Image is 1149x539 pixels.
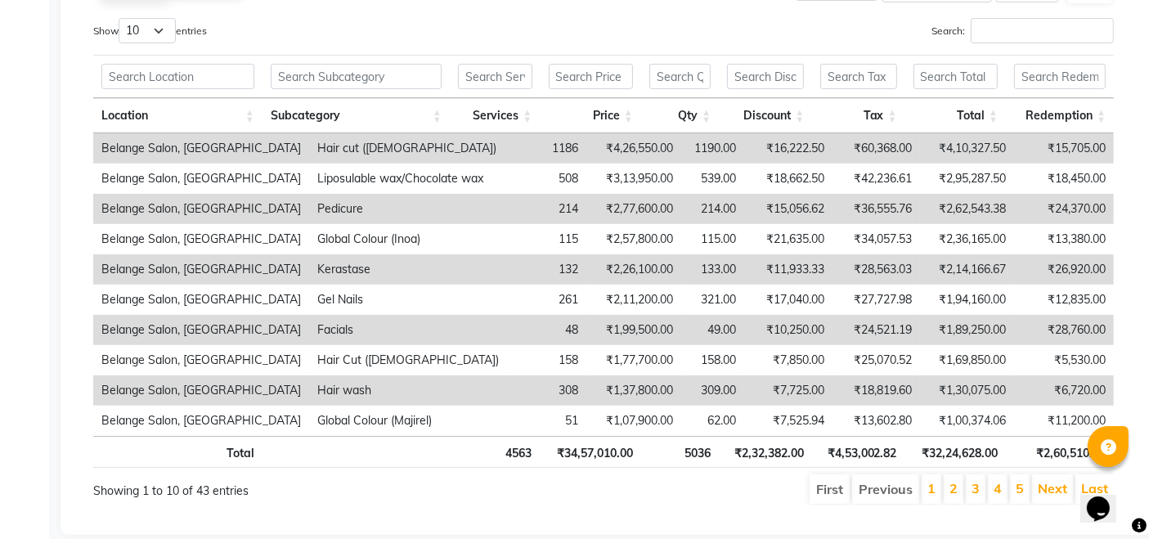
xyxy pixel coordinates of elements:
td: ₹27,727.98 [833,285,920,315]
td: ₹7,525.94 [744,406,832,436]
td: 133.00 [681,254,745,285]
td: ₹2,26,100.00 [586,254,681,285]
td: ₹5,530.00 [1014,345,1114,375]
td: ₹16,222.50 [744,133,832,164]
input: Search Qty [649,64,711,89]
td: ₹1,30,075.00 [920,375,1015,406]
input: Search Discount [727,64,804,89]
th: Total [93,436,263,468]
input: Search Tax [820,64,896,89]
input: Search Price [549,64,633,89]
td: 49.00 [681,315,745,345]
td: ₹12,835.00 [1014,285,1114,315]
td: ₹1,07,900.00 [586,406,681,436]
a: 1 [927,480,936,496]
td: ₹36,555.76 [833,194,920,224]
td: ₹25,070.52 [833,345,920,375]
td: ₹18,662.50 [744,164,832,194]
td: ₹21,635.00 [744,224,832,254]
input: Search: [971,18,1114,43]
td: Belange Salon, [GEOGRAPHIC_DATA] [93,375,309,406]
a: 5 [1016,480,1024,496]
th: Tax: activate to sort column ascending [812,98,904,133]
td: 158.00 [681,345,745,375]
td: 508 [507,164,586,194]
td: Belange Salon, [GEOGRAPHIC_DATA] [93,164,309,194]
th: 5036 [641,436,719,468]
input: Search Services [458,64,532,89]
td: ₹3,13,950.00 [586,164,681,194]
td: ₹24,370.00 [1014,194,1114,224]
td: ₹2,36,165.00 [920,224,1015,254]
td: ₹24,521.19 [833,315,920,345]
td: ₹4,26,550.00 [586,133,681,164]
td: 51 [507,406,586,436]
td: 1190.00 [681,133,745,164]
td: Global Colour (Inoa) [309,224,507,254]
td: ₹18,819.60 [833,375,920,406]
th: 4563 [450,436,541,468]
label: Search: [931,18,1114,43]
td: ₹1,00,374.06 [920,406,1015,436]
a: 4 [994,480,1002,496]
td: Hair Cut ([DEMOGRAPHIC_DATA]) [309,345,507,375]
td: 48 [507,315,586,345]
td: Liposulable wax/Chocolate wax [309,164,507,194]
td: ₹28,760.00 [1014,315,1114,345]
a: Next [1038,480,1067,496]
input: Search Redemption [1014,64,1106,89]
div: Showing 1 to 10 of 43 entries [93,473,505,500]
td: ₹11,200.00 [1014,406,1114,436]
td: ₹2,62,543.38 [920,194,1015,224]
td: ₹28,563.03 [833,254,920,285]
td: Pedicure [309,194,507,224]
th: Services: activate to sort column ascending [450,98,541,133]
td: ₹13,380.00 [1014,224,1114,254]
td: Belange Salon, [GEOGRAPHIC_DATA] [93,285,309,315]
td: ₹11,933.33 [744,254,832,285]
td: Hair wash [309,375,507,406]
td: 115.00 [681,224,745,254]
th: Qty: activate to sort column ascending [641,98,719,133]
th: Total: activate to sort column ascending [905,98,1006,133]
td: ₹13,602.80 [833,406,920,436]
td: ₹26,920.00 [1014,254,1114,285]
td: 115 [507,224,586,254]
th: ₹2,60,510.00 [1006,436,1114,468]
td: ₹4,10,327.50 [920,133,1015,164]
td: Belange Salon, [GEOGRAPHIC_DATA] [93,133,309,164]
td: ₹7,725.00 [744,375,832,406]
th: ₹2,32,382.00 [719,436,812,468]
td: 309.00 [681,375,745,406]
th: Subcategory: activate to sort column ascending [263,98,450,133]
td: 214.00 [681,194,745,224]
th: Redemption: activate to sort column ascending [1006,98,1114,133]
td: 539.00 [681,164,745,194]
iframe: chat widget [1080,474,1133,523]
td: Belange Salon, [GEOGRAPHIC_DATA] [93,224,309,254]
td: ₹18,450.00 [1014,164,1114,194]
a: 3 [972,480,980,496]
select: Showentries [119,18,176,43]
td: 321.00 [681,285,745,315]
td: ₹2,14,166.67 [920,254,1015,285]
input: Search Subcategory [271,64,442,89]
th: Discount: activate to sort column ascending [719,98,812,133]
td: 158 [507,345,586,375]
th: ₹34,57,010.00 [541,436,641,468]
td: ₹1,94,160.00 [920,285,1015,315]
td: 1186 [507,133,586,164]
td: Kerastase [309,254,507,285]
td: Belange Salon, [GEOGRAPHIC_DATA] [93,254,309,285]
input: Search Total [913,64,998,89]
td: ₹2,95,287.50 [920,164,1015,194]
td: ₹2,77,600.00 [586,194,681,224]
td: ₹1,37,800.00 [586,375,681,406]
td: Belange Salon, [GEOGRAPHIC_DATA] [93,345,309,375]
td: 214 [507,194,586,224]
td: ₹34,057.53 [833,224,920,254]
a: 2 [949,480,958,496]
td: ₹1,99,500.00 [586,315,681,345]
td: 132 [507,254,586,285]
td: Belange Salon, [GEOGRAPHIC_DATA] [93,315,309,345]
